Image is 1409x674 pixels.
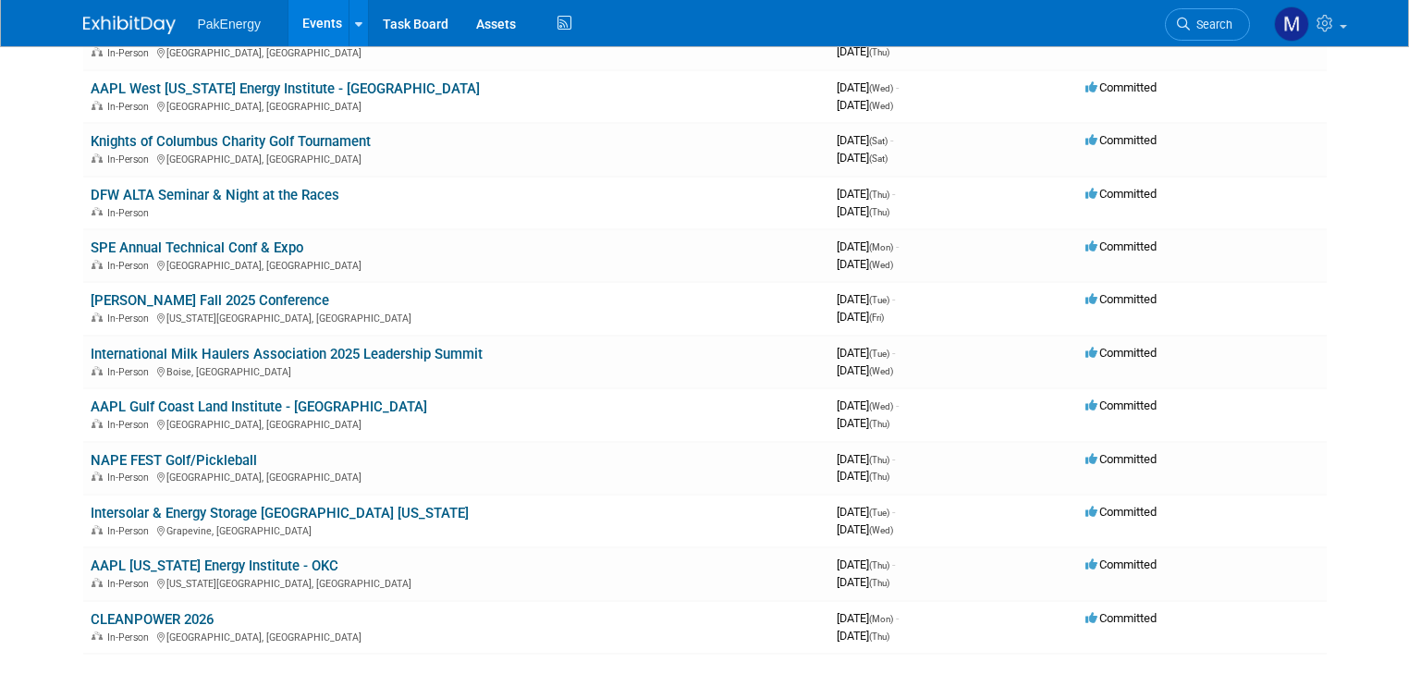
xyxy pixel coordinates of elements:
span: (Thu) [869,472,889,482]
div: [GEOGRAPHIC_DATA], [GEOGRAPHIC_DATA] [91,469,822,484]
span: [DATE] [837,80,899,94]
span: (Mon) [869,242,893,252]
span: (Thu) [869,631,889,642]
a: Intersolar & Energy Storage [GEOGRAPHIC_DATA] [US_STATE] [91,505,469,521]
span: (Wed) [869,366,893,376]
span: - [896,398,899,412]
span: In-Person [107,578,154,590]
span: [DATE] [837,44,889,58]
span: (Wed) [869,260,893,270]
span: - [896,80,899,94]
span: Committed [1085,133,1157,147]
img: In-Person Event [92,153,103,163]
span: In-Person [107,260,154,272]
span: [DATE] [837,469,889,483]
span: In-Person [107,153,154,165]
span: - [892,452,895,466]
a: Search [1165,8,1250,41]
span: [DATE] [837,575,889,589]
span: [DATE] [837,611,899,625]
span: In-Person [107,47,154,59]
img: In-Person Event [92,101,103,110]
span: [DATE] [837,416,889,430]
span: (Wed) [869,101,893,111]
span: [DATE] [837,204,889,218]
img: In-Person Event [92,207,103,216]
div: [GEOGRAPHIC_DATA], [GEOGRAPHIC_DATA] [91,98,822,113]
a: AAPL Gulf Coast Land Institute - [GEOGRAPHIC_DATA] [91,398,427,415]
span: (Thu) [869,190,889,200]
span: [DATE] [837,187,895,201]
span: PakEnergy [198,17,261,31]
img: In-Person Event [92,525,103,534]
span: [DATE] [837,133,893,147]
a: CLEANPOWER 2026 [91,611,214,628]
div: [GEOGRAPHIC_DATA], [GEOGRAPHIC_DATA] [91,257,822,272]
span: [DATE] [837,522,893,536]
img: In-Person Event [92,419,103,428]
a: AAPL West [US_STATE] Energy Institute - [GEOGRAPHIC_DATA] [91,80,480,97]
span: (Wed) [869,401,893,411]
span: Committed [1085,611,1157,625]
span: [DATE] [837,452,895,466]
a: [PERSON_NAME] Fall 2025 Conference [91,292,329,309]
span: (Thu) [869,560,889,570]
div: [US_STATE][GEOGRAPHIC_DATA], [GEOGRAPHIC_DATA] [91,575,822,590]
span: - [892,346,895,360]
span: (Sat) [869,136,888,146]
img: In-Person Event [92,631,103,641]
span: - [892,558,895,571]
div: [US_STATE][GEOGRAPHIC_DATA], [GEOGRAPHIC_DATA] [91,310,822,325]
a: DFW ALTA Seminar & Night at the Races [91,187,339,203]
span: [DATE] [837,505,895,519]
span: In-Person [107,419,154,431]
span: (Wed) [869,525,893,535]
span: Committed [1085,505,1157,519]
span: - [892,187,895,201]
a: International Milk Haulers Association 2025 Leadership Summit [91,346,483,362]
span: In-Person [107,366,154,378]
div: [GEOGRAPHIC_DATA], [GEOGRAPHIC_DATA] [91,416,822,431]
img: In-Person Event [92,366,103,375]
span: [DATE] [837,292,895,306]
img: In-Person Event [92,578,103,587]
div: [GEOGRAPHIC_DATA], [GEOGRAPHIC_DATA] [91,44,822,59]
span: Committed [1085,292,1157,306]
span: In-Person [107,525,154,537]
img: ExhibitDay [83,16,176,34]
span: Committed [1085,239,1157,253]
div: Boise, [GEOGRAPHIC_DATA] [91,363,822,378]
span: (Tue) [869,295,889,305]
span: - [892,505,895,519]
span: (Thu) [869,578,889,588]
img: In-Person Event [92,472,103,481]
span: Committed [1085,80,1157,94]
a: NAPE FEST Golf/Pickleball [91,452,257,469]
img: In-Person Event [92,312,103,322]
span: [DATE] [837,310,884,324]
a: SPE Annual Technical Conf & Expo [91,239,303,256]
img: In-Person Event [92,260,103,269]
span: (Wed) [869,83,893,93]
img: Mary Walker [1274,6,1309,42]
span: [DATE] [837,257,893,271]
span: (Tue) [869,508,889,518]
span: [DATE] [837,346,895,360]
span: Committed [1085,346,1157,360]
span: Search [1190,18,1232,31]
span: (Thu) [869,47,889,57]
span: In-Person [107,101,154,113]
span: [DATE] [837,558,895,571]
span: - [896,239,899,253]
img: In-Person Event [92,47,103,56]
span: [DATE] [837,629,889,643]
span: Committed [1085,452,1157,466]
span: Committed [1085,187,1157,201]
span: (Sat) [869,153,888,164]
div: [GEOGRAPHIC_DATA], [GEOGRAPHIC_DATA] [91,629,822,643]
span: In-Person [107,631,154,643]
div: [GEOGRAPHIC_DATA], [GEOGRAPHIC_DATA] [91,151,822,165]
span: [DATE] [837,239,899,253]
span: In-Person [107,472,154,484]
span: [DATE] [837,151,888,165]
